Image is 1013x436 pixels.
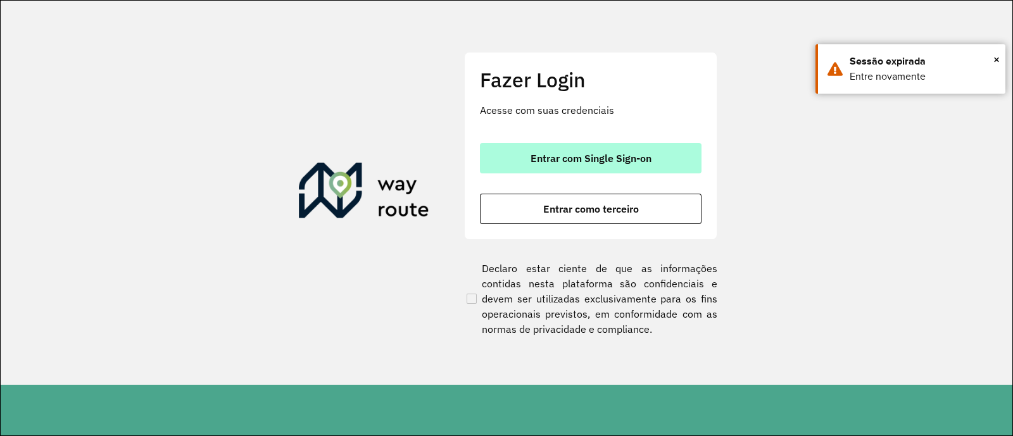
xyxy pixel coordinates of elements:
label: Declaro estar ciente de que as informações contidas nesta plataforma são confidenciais e devem se... [464,261,717,337]
span: Entrar com Single Sign-on [531,153,651,163]
button: Close [993,50,1000,69]
div: Entre novamente [850,69,996,84]
div: Sessão expirada [850,54,996,69]
span: × [993,50,1000,69]
span: Entrar como terceiro [543,204,639,214]
img: Roteirizador AmbevTech [299,163,429,223]
button: button [480,143,702,173]
p: Acesse com suas credenciais [480,103,702,118]
h2: Fazer Login [480,68,702,92]
button: button [480,194,702,224]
